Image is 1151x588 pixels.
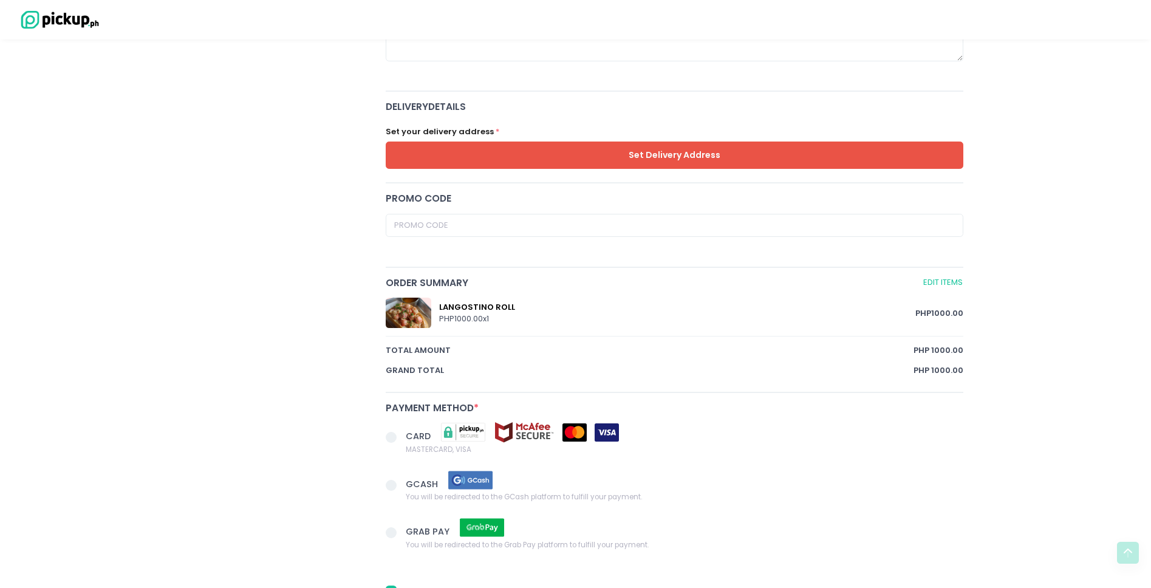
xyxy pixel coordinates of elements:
[406,430,433,442] span: CARD
[595,423,619,442] img: visa
[386,344,914,357] span: total amount
[439,313,916,325] div: PHP 1000.00 x 1
[386,142,964,169] button: Set Delivery Address
[406,491,642,503] span: You will be redirected to the GCash platform to fulfill your payment.
[914,344,963,357] span: PHP 1000.00
[386,214,964,237] input: Promo Code
[386,191,964,205] div: Promo code
[386,364,914,377] span: Grand total
[915,307,963,320] span: PHP 1000.00
[440,470,501,491] img: gcash
[406,477,440,490] span: GCASH
[452,517,513,538] img: grab pay
[406,525,452,538] span: GRAB PAY
[923,276,963,290] a: Edit Items
[386,276,921,290] span: Order Summary
[386,401,964,415] div: Payment Method
[15,9,100,30] img: logo
[562,423,587,442] img: mastercard
[433,422,494,443] img: pickupsecure
[914,364,963,377] span: PHP 1000.00
[386,100,964,114] span: delivery Details
[494,422,555,443] img: mcafee-secure
[406,443,619,455] span: MASTERCARD, VISA
[386,126,494,138] label: Set your delivery address
[439,301,916,313] div: LANGOSTINO ROLL
[406,538,649,550] span: You will be redirected to the Grab Pay platform to fulfill your payment.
